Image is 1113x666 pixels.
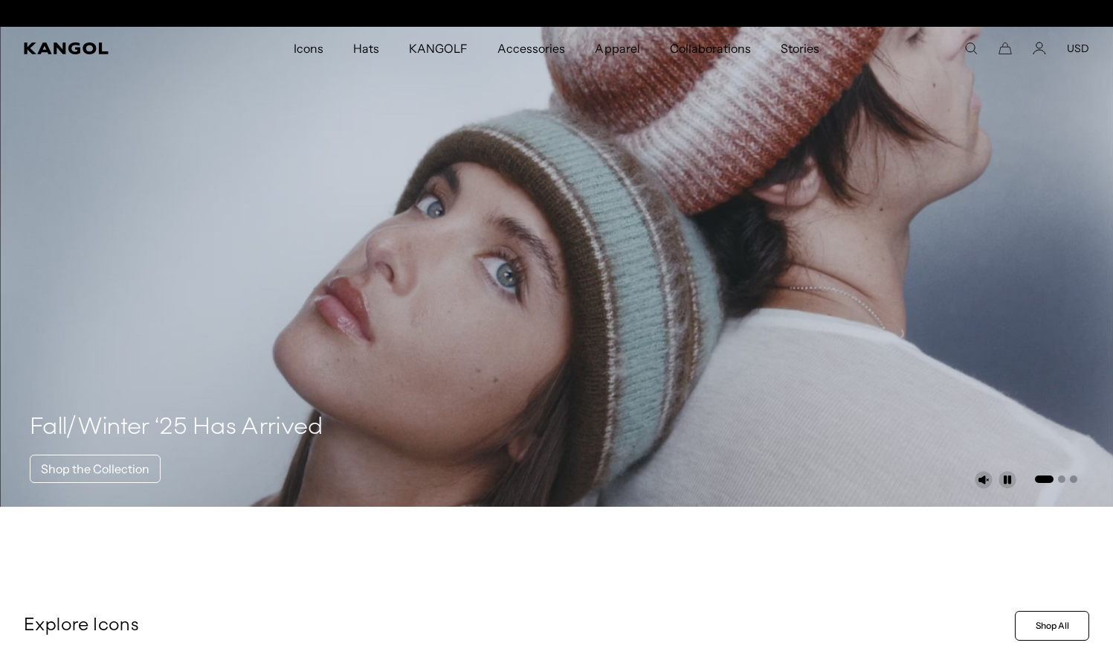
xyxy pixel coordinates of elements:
p: Explore Icons [24,615,1009,637]
a: Icons [279,27,338,70]
a: Stories [766,27,834,70]
a: Kangol [24,42,193,54]
a: Apparel [580,27,654,70]
a: Accessories [483,27,580,70]
a: Account [1033,42,1046,55]
button: USD [1067,42,1089,55]
summary: Search here [964,42,978,55]
a: Shop the Collection [30,455,161,483]
h4: Fall/Winter ‘25 Has Arrived [30,413,323,443]
span: Hats [353,27,379,70]
button: Pause [999,471,1016,489]
button: Go to slide 1 [1035,476,1054,483]
button: Cart [999,42,1012,55]
div: Announcement [404,7,710,19]
span: Collaborations [670,27,751,70]
a: Hats [338,27,394,70]
button: Unmute [975,471,993,489]
span: Stories [781,27,819,70]
a: KANGOLF [394,27,483,70]
span: Accessories [497,27,565,70]
slideshow-component: Announcement bar [404,7,710,19]
span: KANGOLF [409,27,468,70]
div: 1 of 2 [404,7,710,19]
button: Go to slide 2 [1058,476,1065,483]
span: Icons [294,27,323,70]
a: Shop All [1015,611,1089,641]
a: Collaborations [655,27,766,70]
button: Go to slide 3 [1070,476,1077,483]
span: Apparel [595,27,639,70]
ul: Select a slide to show [1033,473,1077,484]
